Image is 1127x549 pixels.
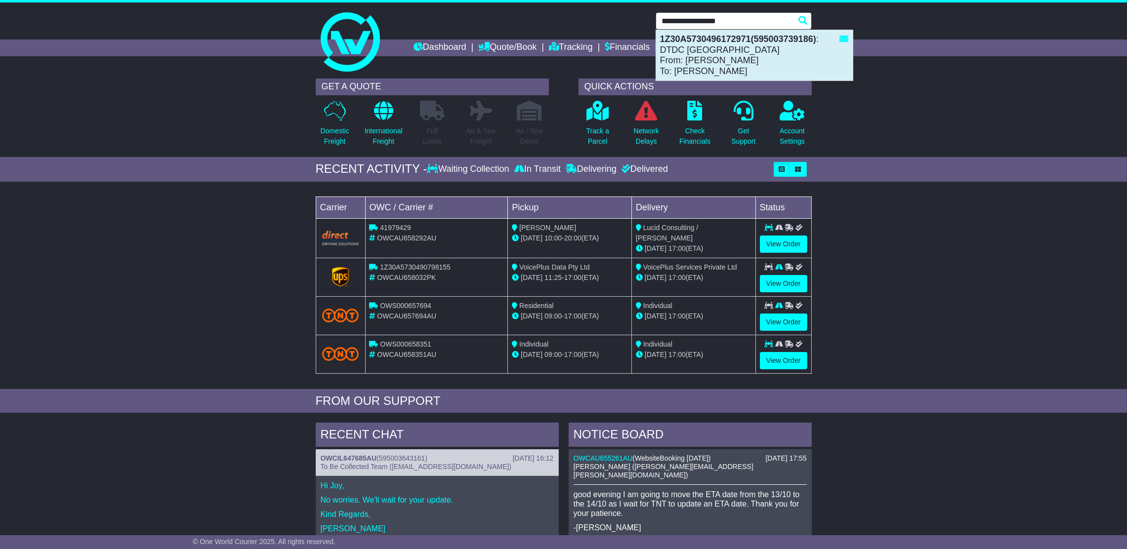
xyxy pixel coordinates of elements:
[377,312,436,320] span: OWCAU657694AU
[466,126,496,147] p: Air & Sea Freight
[321,463,511,471] span: To Be Collected Team ([EMAIL_ADDRESS][DOMAIN_NAME])
[731,100,756,152] a: GetSupport
[633,100,659,152] a: NetworkDelays
[779,100,805,152] a: AccountSettings
[636,224,698,242] span: Lucid Consulting / [PERSON_NAME]
[512,350,627,360] div: - (ETA)
[633,126,659,147] p: Network Delays
[679,100,711,152] a: CheckFinancials
[321,481,554,490] p: Hi Joy,
[316,78,549,95] div: GET A QUOTE
[379,454,425,462] span: 595003643161
[521,234,543,242] span: [DATE]
[380,302,431,310] span: OWS000657694
[760,314,807,331] a: View Order
[521,312,543,320] span: [DATE]
[427,164,511,175] div: Waiting Collection
[316,394,812,408] div: FROM OUR SUPPORT
[636,243,751,254] div: (ETA)
[645,244,667,252] span: [DATE]
[516,126,543,147] p: Air / Sea Depot
[668,312,686,320] span: 17:00
[193,538,335,546] span: © One World Courier 2025. All rights reserved.
[656,30,853,80] div: : DTDC [GEOGRAPHIC_DATA] From: [PERSON_NAME] To: [PERSON_NAME]
[332,267,349,287] img: GetCarrierServiceLogo
[544,274,562,281] span: 11:25
[380,263,450,271] span: 1Z30A5730490798155
[512,233,627,243] div: - (ETA)
[564,274,582,281] span: 17:00
[521,274,543,281] span: [DATE]
[586,126,609,147] p: Track a Parcel
[512,164,563,175] div: In Transit
[645,274,667,281] span: [DATE]
[731,126,755,147] p: Get Support
[519,263,589,271] span: VoicePlus Data Pty Ltd
[660,34,816,44] strong: 1Z30A5730496172971(595003739186)
[574,454,807,463] div: ( )
[569,423,812,449] div: NOTICE BOARD
[635,454,709,462] span: WebsiteBooking [DATE]
[645,312,667,320] span: [DATE]
[579,78,812,95] div: QUICK ACTIONS
[574,463,753,479] span: [PERSON_NAME] ([PERSON_NAME][EMAIL_ADDRESS][PERSON_NAME][DOMAIN_NAME])
[643,302,672,310] span: Individual
[564,312,582,320] span: 17:00
[679,126,710,147] p: Check Financials
[512,273,627,283] div: - (ETA)
[636,273,751,283] div: (ETA)
[636,350,751,360] div: (ETA)
[564,351,582,358] span: 17:00
[760,352,807,369] a: View Order
[765,454,806,463] div: [DATE] 17:55
[574,454,633,462] a: OWCAU655261AU
[668,351,686,358] span: 17:00
[321,454,377,462] a: OWCIL647685AU
[420,126,445,147] p: Full Loads
[619,164,668,175] div: Delivered
[377,274,436,281] span: OWCAU658032PK
[316,423,559,449] div: RECENT CHAT
[521,351,543,358] span: [DATE]
[519,340,548,348] span: Individual
[586,100,610,152] a: Track aParcel
[519,224,576,232] span: [PERSON_NAME]
[377,234,436,242] span: OWCAU658292AU
[316,162,427,176] div: RECENT ACTIVITY -
[564,234,582,242] span: 20:00
[563,164,619,175] div: Delivering
[755,196,811,218] td: Status
[321,454,554,463] div: ( )
[643,340,672,348] span: Individual
[519,302,553,310] span: Residential
[321,524,554,533] p: [PERSON_NAME]
[322,231,359,245] img: Direct.png
[574,490,807,518] p: good evening I am going to move the ETA date from the 13/10 to the 14/10 as I wait for TNT to upd...
[365,196,508,218] td: OWC / Carrier #
[605,39,650,56] a: Financials
[380,340,431,348] span: OWS000658351
[544,234,562,242] span: 10:00
[377,351,436,358] span: OWCAU658351AU
[643,263,737,271] span: VoicePlus Services Private Ltd
[320,126,349,147] p: Domestic Freight
[512,454,553,463] div: [DATE] 16:12
[478,39,537,56] a: Quote/Book
[631,196,755,218] td: Delivery
[668,244,686,252] span: 17:00
[544,351,562,358] span: 09:00
[574,523,807,532] p: -[PERSON_NAME]
[364,100,403,152] a: InternationalFreight
[321,495,554,505] p: No worries. We'll wait for your update.
[508,196,632,218] td: Pickup
[512,311,627,321] div: - (ETA)
[316,196,365,218] td: Carrier
[414,39,466,56] a: Dashboard
[549,39,592,56] a: Tracking
[668,274,686,281] span: 17:00
[365,126,403,147] p: International Freight
[320,100,349,152] a: DomesticFreight
[645,351,667,358] span: [DATE]
[760,235,807,253] a: View Order
[322,309,359,322] img: TNT_Domestic.png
